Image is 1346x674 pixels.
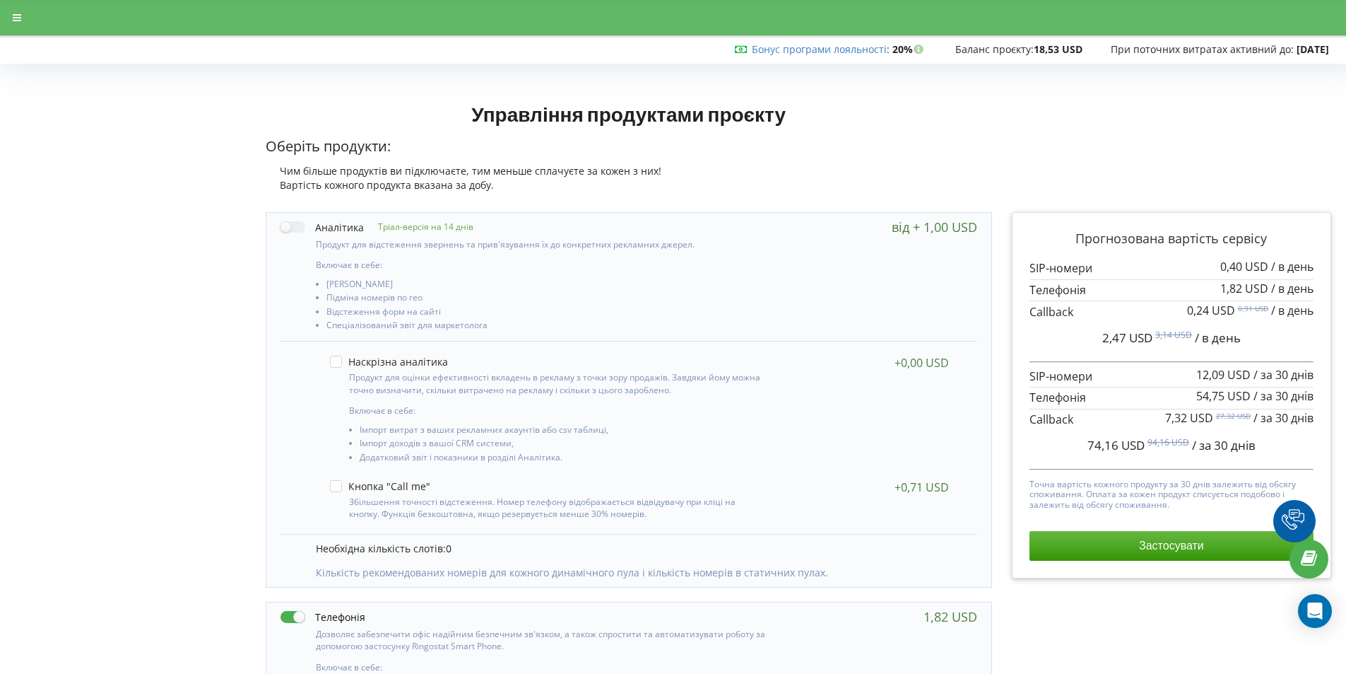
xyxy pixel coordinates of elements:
[1271,303,1313,318] span: / в день
[1029,282,1313,298] p: Телефонія
[1196,388,1251,404] span: 54,75 USD
[326,307,768,320] li: Відстеження форм на сайті
[349,405,763,417] p: Включає в себе:
[1187,303,1235,318] span: 0,24 USD
[752,42,887,56] a: Бонус програми лояльності
[349,371,763,395] p: Продукт для оцінки ефективності вкладень в рекламу з точки зору продажів. Завдяки йому можна точн...
[1196,367,1251,383] span: 12,09 USD
[1192,437,1256,453] span: / за 30 днів
[1111,42,1294,56] span: При поточних витратах активний до:
[281,220,364,235] label: Аналітика
[1029,260,1313,277] p: SIP-номери
[330,356,448,368] label: Наскрізна аналітика
[1298,594,1332,628] div: Open Intercom Messenger
[316,238,768,250] p: Продукт для відстеження звернень та прив'язування їх до конкретних рекламних джерел.
[316,542,963,556] p: Необхідна кількість слотів:
[446,542,451,555] span: 0
[752,42,890,56] span: :
[895,480,949,494] div: +0,71 USD
[1087,437,1145,453] span: 74,16 USD
[1271,281,1313,296] span: / в день
[266,178,992,192] div: Вартість кожного продукта вказана за добу.
[1220,281,1268,296] span: 1,82 USD
[1029,368,1313,385] p: SIP-номери
[281,610,365,624] label: Телефонія
[1271,259,1313,274] span: / в день
[266,164,992,178] div: Чим більше продуктів ви підключаєте, тим меньше сплачуєте за кожен з них!
[1253,367,1313,383] span: / за 30 днів
[1029,476,1313,510] p: Точна вартість кожного продукту за 30 днів залежить від обсягу споживання. Оплата за кожен продук...
[349,496,763,520] p: Збільшення точності відстеження. Номер телефону відображається відвідувачу при кліці на кнопку. Ф...
[316,628,768,652] p: Дозволяє забезпечити офіс надійним безпечним зв'язком, а також спростити та автоматизувати роботу...
[1102,330,1152,346] span: 2,47 USD
[1029,304,1313,320] p: Callback
[360,425,763,438] li: Імпорт витрат з ваших рекламних акаунтів або csv таблиці,
[360,453,763,466] li: Додатковий звіт і показники в розділі Аналітика.
[955,42,1034,56] span: Баланс проєкту:
[1034,42,1082,56] strong: 18,53 USD
[364,221,473,233] p: Тріал-версія на 14 днів
[266,101,992,127] h1: Управління продуктами проєкту
[1238,303,1268,313] sup: 0,91 USD
[1220,259,1268,274] span: 0,40 USD
[1195,330,1241,346] span: / в день
[360,438,763,452] li: Імпорт доходів з вашої CRM системи,
[923,610,977,624] div: 1,82 USD
[1165,410,1213,426] span: 7,32 USD
[1029,412,1313,428] p: Callback
[1253,388,1313,404] span: / за 30 днів
[1147,436,1189,448] sup: 94,16 USD
[1029,531,1313,561] button: Застосувати
[1253,410,1313,426] span: / за 30 днів
[316,259,768,271] p: Включає в себе:
[1297,42,1329,56] strong: [DATE]
[326,293,768,306] li: Підміна номерів по гео
[892,220,977,234] div: від + 1,00 USD
[316,661,768,673] p: Включає в себе:
[1029,230,1313,248] p: Прогнозована вартість сервісу
[895,356,949,370] div: +0,00 USD
[266,136,992,157] p: Оберіть продукти:
[330,480,430,492] label: Кнопка "Call me"
[892,42,927,56] strong: 20%
[1029,390,1313,406] p: Телефонія
[326,279,768,293] li: [PERSON_NAME]
[1216,411,1251,421] sup: 27,32 USD
[326,320,768,334] li: Спеціалізований звіт для маркетолога
[1155,329,1192,341] sup: 3,14 USD
[316,566,963,580] p: Кількість рекомендованих номерів для кожного динамічного пула і кількість номерів в статичних пулах.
